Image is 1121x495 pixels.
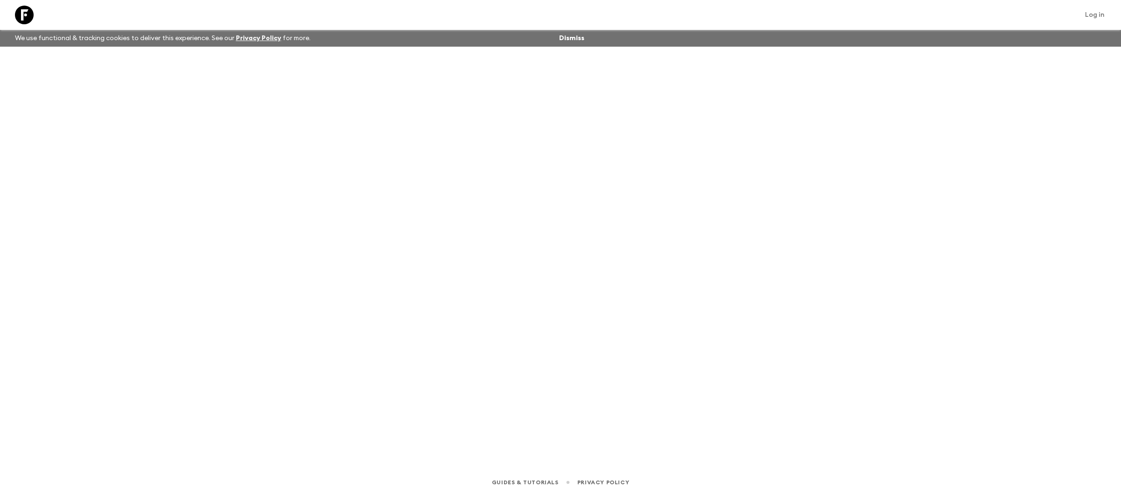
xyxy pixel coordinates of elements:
[492,477,559,488] a: Guides & Tutorials
[557,32,587,45] button: Dismiss
[577,477,629,488] a: Privacy Policy
[11,30,314,47] p: We use functional & tracking cookies to deliver this experience. See our for more.
[1080,8,1110,21] a: Log in
[236,35,281,42] a: Privacy Policy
